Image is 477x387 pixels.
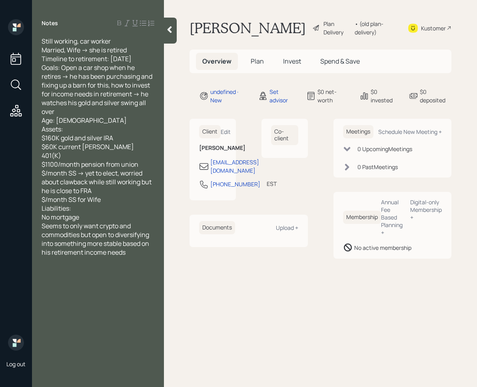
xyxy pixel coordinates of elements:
div: Plan Delivery [323,20,351,36]
span: $60K current [PERSON_NAME] 401(K) [42,142,135,160]
span: Timeline to retirement: [DATE] [42,54,132,63]
h6: Client [199,125,221,138]
div: 0 Upcoming Meeting s [357,145,412,153]
div: No active membership [354,243,411,252]
span: Plan [251,57,264,66]
h6: Co-client [271,125,298,145]
div: Edit [221,128,231,136]
span: Spend & Save [320,57,360,66]
div: Upload + [276,224,298,231]
div: $0 deposited [420,88,451,104]
div: Kustomer [421,24,446,32]
div: [PHONE_NUMBER] [210,180,260,188]
h1: [PERSON_NAME] [190,19,306,37]
div: $0 invested [371,88,399,104]
span: $1100/month pension from union [42,160,138,169]
h6: Membership [343,211,381,224]
div: Annual Fee Based Planning + [381,198,404,236]
span: Seems to only want crypto and commodities but open to diversifying into something more stable bas... [42,221,150,257]
div: 0 Past Meeting s [357,163,398,171]
span: $/month SS for Wife [42,195,101,204]
div: $0 net-worth [317,88,350,104]
span: Invest [283,57,301,66]
div: • (old plan-delivery) [355,20,398,36]
span: No mortgage [42,213,79,221]
span: $160K gold and silver IRA [42,134,113,142]
div: Log out [6,360,26,368]
div: [EMAIL_ADDRESS][DOMAIN_NAME] [210,158,259,175]
span: $/month SS -> yet to elect, worried about clawback while still working but he is close to FRA [42,169,153,195]
label: Notes [42,19,58,27]
img: retirable_logo.png [8,335,24,351]
div: Schedule New Meeting + [378,128,442,136]
span: Goals: Open a car shop when he retires -> he has been purchasing and fixing up a barn for this, h... [42,63,154,116]
div: undefined · New [210,88,249,104]
span: Married, Wife -> she is retired [42,46,127,54]
h6: [PERSON_NAME] [199,145,226,152]
span: Liabilities: [42,204,71,213]
span: Overview [202,57,232,66]
span: Age: [DEMOGRAPHIC_DATA] [42,116,127,125]
h6: Meetings [343,125,373,138]
span: Assets: [42,125,63,134]
div: Set advisor [269,88,297,104]
h6: Documents [199,221,235,234]
span: Still working, car worker [42,37,111,46]
div: Digital-only Membership + [410,198,442,221]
